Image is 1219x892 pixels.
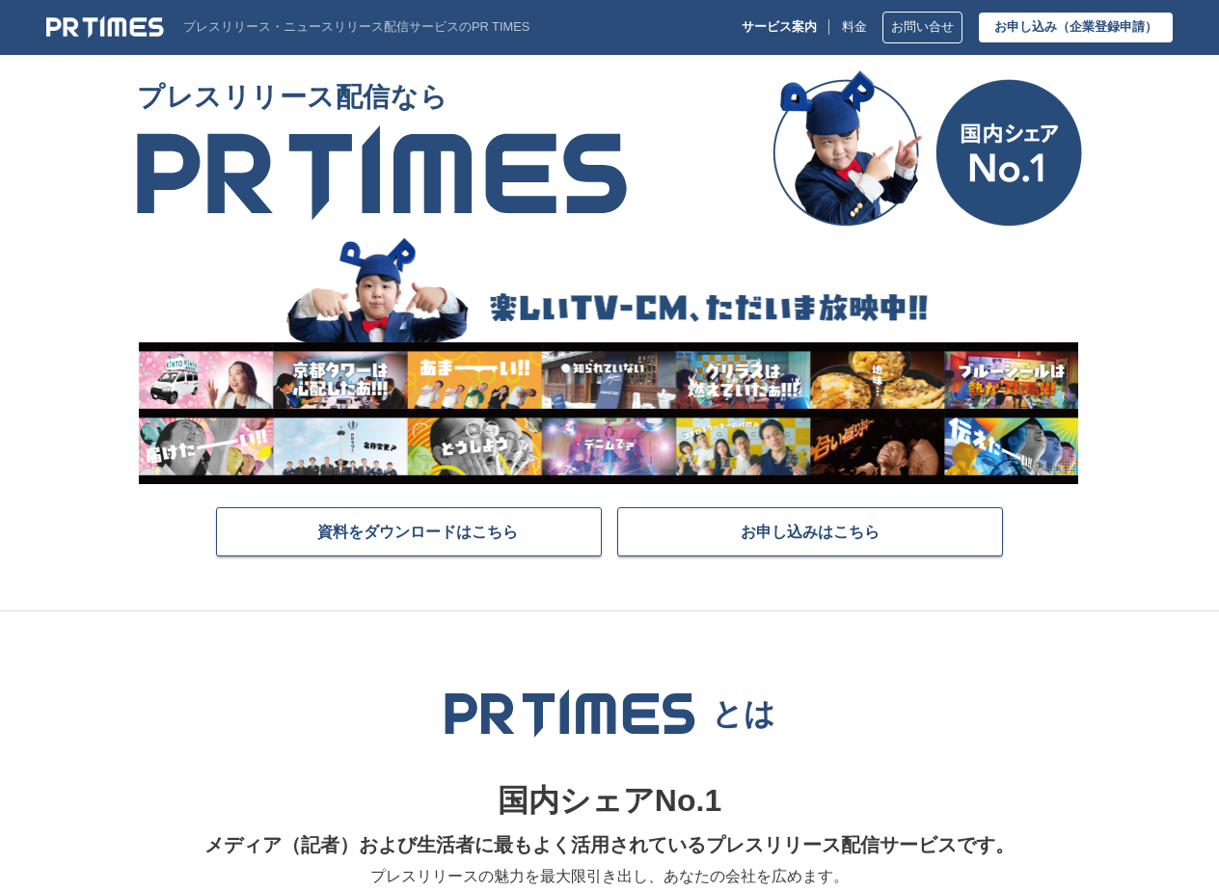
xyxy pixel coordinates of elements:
a: お申し込みはこちら [617,507,1003,556]
a: お問い合せ [882,12,962,43]
p: プレスリリースの魅力を最大限引き出し、あなたの会社を広めます。 [149,864,1070,889]
span: プレスリリース配信なら [137,70,627,124]
a: お申し込み（企業登録申請） [979,13,1173,42]
img: PR TIMES [444,689,696,738]
p: とは [712,694,775,732]
a: 料金 [842,20,867,35]
p: サービス案内 [742,20,817,35]
span: （企業登録申請） [1057,19,1157,34]
img: PR TIMES [46,15,164,39]
p: プレスリリース・ニュースリリース配信サービスのPR TIMES [183,20,529,35]
img: 楽しいTV-CM、ただいま放映中!! [137,234,1078,484]
a: 資料をダウンロードはこちら [216,507,602,556]
p: メディア（記者）および生活者に最もよく活用されているプレスリリース配信サービスです。 [149,825,1070,864]
img: PR TIMES [137,124,627,221]
p: 国内シェアNo.1 [149,776,1070,825]
span: 資料をダウンロードはこちら [317,522,518,541]
img: 国内シェア No.1 [772,70,1082,227]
